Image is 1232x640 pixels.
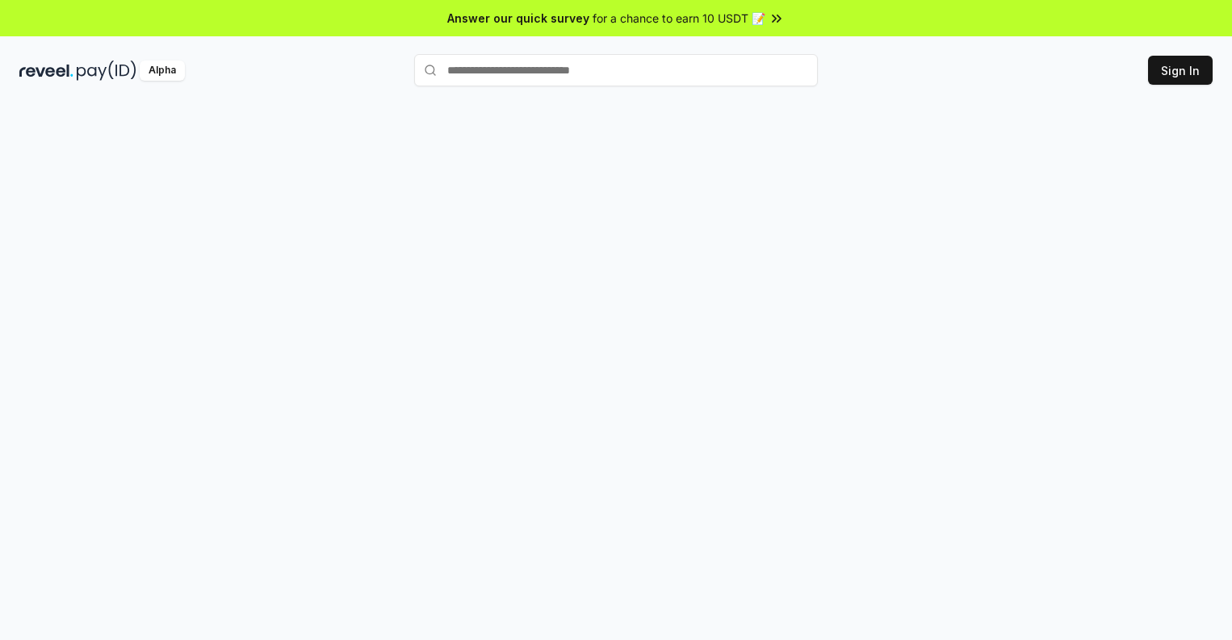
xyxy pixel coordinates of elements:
[447,10,589,27] span: Answer our quick survey
[140,61,185,81] div: Alpha
[19,61,73,81] img: reveel_dark
[77,61,136,81] img: pay_id
[593,10,765,27] span: for a chance to earn 10 USDT 📝
[1148,56,1213,85] button: Sign In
